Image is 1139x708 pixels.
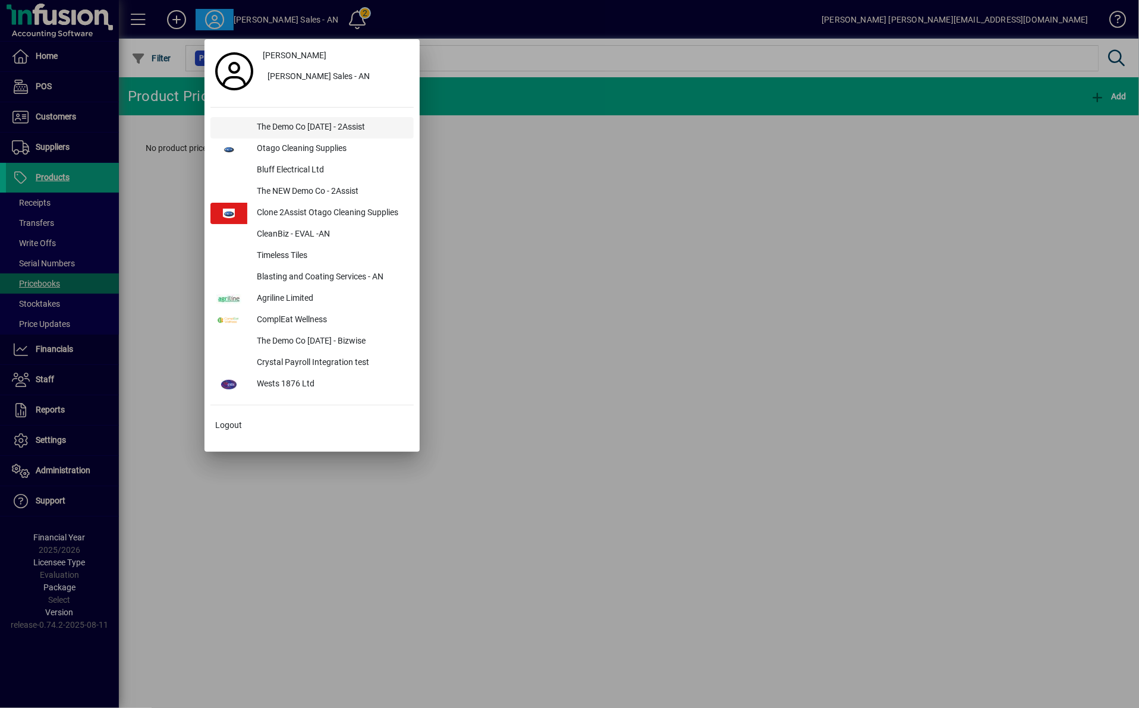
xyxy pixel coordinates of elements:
[210,288,414,310] button: Agriline Limited
[247,139,414,160] div: Otago Cleaning Supplies
[210,267,414,288] button: Blasting and Coating Services - AN
[247,203,414,224] div: Clone 2Assist Otago Cleaning Supplies
[247,374,414,395] div: Wests 1876 Ltd
[210,353,414,374] button: Crystal Payroll Integration test
[210,139,414,160] button: Otago Cleaning Supplies
[210,117,414,139] button: The Demo Co [DATE] - 2Assist
[247,353,414,374] div: Crystal Payroll Integration test
[247,181,414,203] div: The NEW Demo Co - 2Assist
[247,267,414,288] div: Blasting and Coating Services - AN
[258,67,414,88] button: [PERSON_NAME] Sales - AN
[247,224,414,246] div: CleanBiz - EVAL -AN
[263,49,326,62] span: [PERSON_NAME]
[247,117,414,139] div: The Demo Co [DATE] - 2Assist
[247,160,414,181] div: Bluff Electrical Ltd
[258,45,414,67] a: [PERSON_NAME]
[210,181,414,203] button: The NEW Demo Co - 2Assist
[247,246,414,267] div: Timeless Tiles
[210,415,414,436] button: Logout
[247,310,414,331] div: ComplEat Wellness
[210,203,414,224] button: Clone 2Assist Otago Cleaning Supplies
[215,419,242,432] span: Logout
[247,288,414,310] div: Agriline Limited
[210,61,258,82] a: Profile
[210,331,414,353] button: The Demo Co [DATE] - Bizwise
[210,224,414,246] button: CleanBiz - EVAL -AN
[210,160,414,181] button: Bluff Electrical Ltd
[210,246,414,267] button: Timeless Tiles
[210,310,414,331] button: ComplEat Wellness
[210,374,414,395] button: Wests 1876 Ltd
[247,331,414,353] div: The Demo Co [DATE] - Bizwise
